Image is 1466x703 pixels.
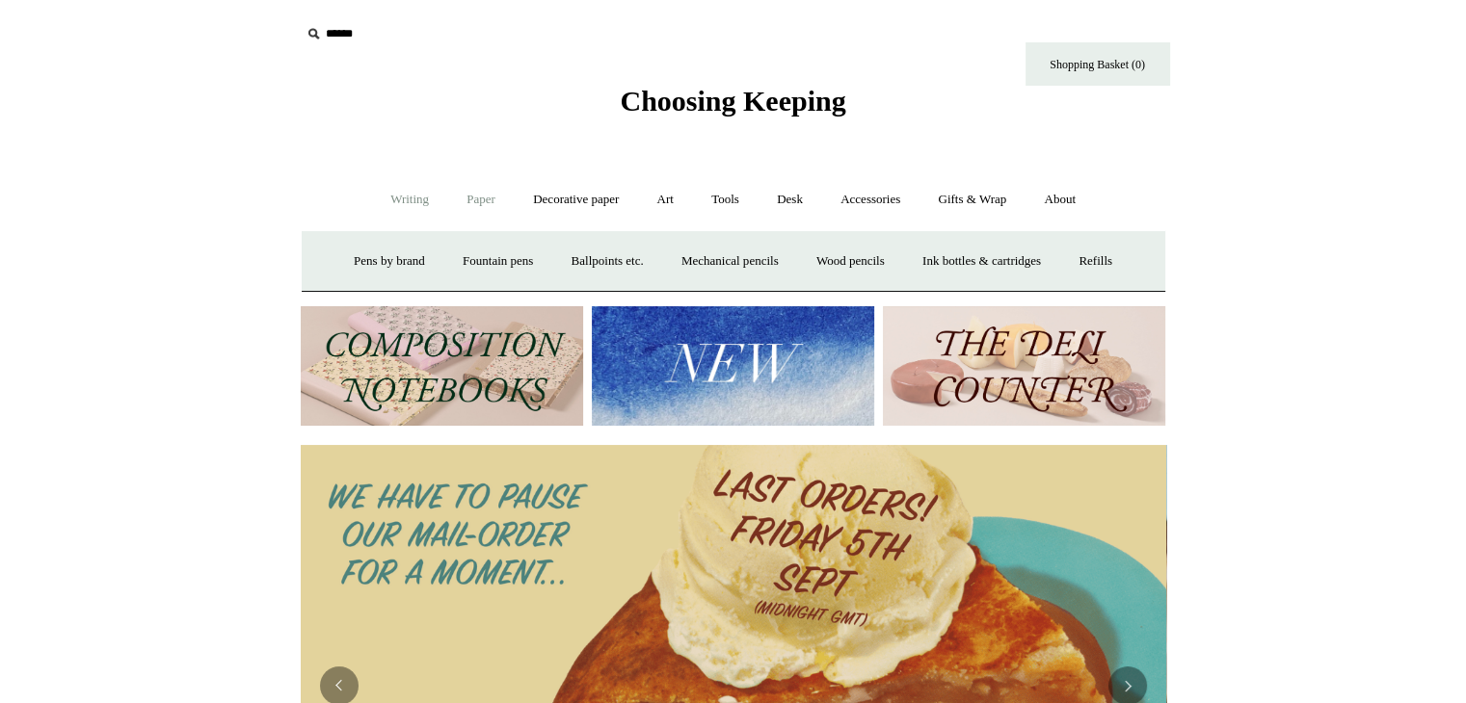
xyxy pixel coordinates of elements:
[449,174,513,225] a: Paper
[823,174,918,225] a: Accessories
[920,174,1024,225] a: Gifts & Wrap
[799,236,902,287] a: Wood pencils
[1026,42,1170,86] a: Shopping Basket (0)
[620,100,845,114] a: Choosing Keeping
[1026,174,1093,225] a: About
[592,306,874,427] img: New.jpg__PID:f73bdf93-380a-4a35-bcfe-7823039498e1
[694,174,757,225] a: Tools
[620,85,845,117] span: Choosing Keeping
[516,174,636,225] a: Decorative paper
[336,236,442,287] a: Pens by brand
[445,236,550,287] a: Fountain pens
[905,236,1058,287] a: Ink bottles & cartridges
[760,174,820,225] a: Desk
[883,306,1165,427] img: The Deli Counter
[554,236,661,287] a: Ballpoints etc.
[1061,236,1130,287] a: Refills
[640,174,691,225] a: Art
[373,174,446,225] a: Writing
[664,236,796,287] a: Mechanical pencils
[301,306,583,427] img: 202302 Composition ledgers.jpg__PID:69722ee6-fa44-49dd-a067-31375e5d54ec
